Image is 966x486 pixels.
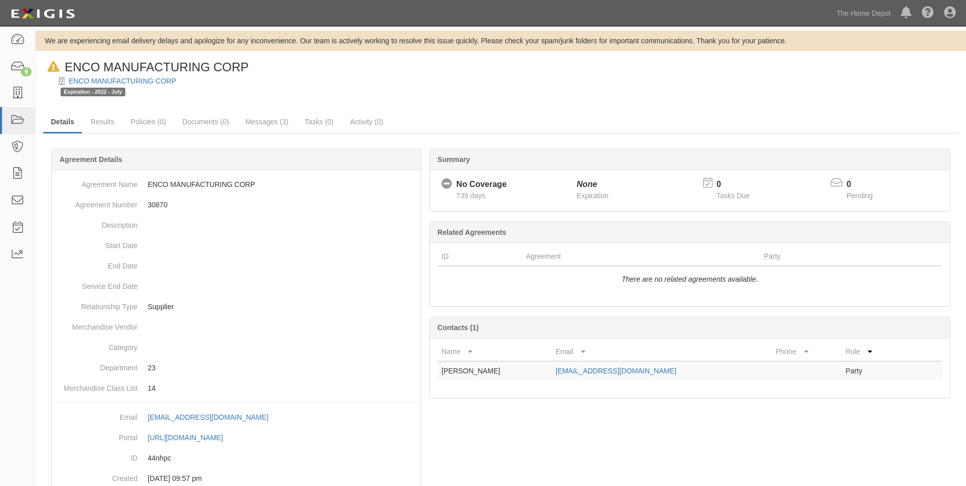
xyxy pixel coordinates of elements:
[771,342,841,361] th: Phone
[56,195,417,215] dd: 30870
[56,296,137,312] dt: Relationship Type
[65,60,249,74] span: ENCO MANUFACTURING CORP
[56,468,137,483] dt: Created
[148,434,234,442] a: [URL][DOMAIN_NAME]
[56,358,137,373] dt: Department
[441,179,452,190] i: No Coverage
[437,247,522,266] th: ID
[148,383,417,393] p: 14
[123,112,174,132] a: Policies (0)
[36,36,966,46] div: We are experiencing email delivery delays and apologize for any inconvenience. Our team is active...
[56,235,137,251] dt: Start Date
[69,77,176,85] a: ENCO MANUFACTURING CORP
[622,275,758,283] i: There are no related agreements available.
[847,192,873,200] span: Pending
[83,112,122,132] a: Results
[56,337,137,353] dt: Category
[551,342,771,361] th: Email
[56,174,417,195] dd: ENCO MANUFACTURING CORP
[456,179,507,191] div: No Coverage
[437,323,479,332] b: Contacts (1)
[43,59,249,76] div: ENCO MANUFACTURING CORP
[148,412,268,422] div: [EMAIL_ADDRESS][DOMAIN_NAME]
[43,112,82,133] a: Details
[175,112,237,132] a: Documents (0)
[56,427,137,443] dt: Portal
[47,62,60,72] i: In Default since 08/18/2023
[831,3,896,23] a: The Home Depot
[56,195,137,210] dt: Agreement Number
[56,174,137,190] dt: Agreement Name
[922,7,934,19] i: Help Center - Complianz
[437,155,470,164] b: Summary
[716,192,750,200] span: Tasks Due
[56,215,137,230] dt: Description
[437,228,506,236] b: Related Agreements
[56,296,417,317] dd: Supplier
[556,367,676,375] a: [EMAIL_ADDRESS][DOMAIN_NAME]
[56,276,137,291] dt: Service End Date
[148,363,417,373] p: 23
[437,361,551,380] td: [PERSON_NAME]
[148,413,280,421] a: [EMAIL_ADDRESS][DOMAIN_NAME]
[842,361,901,380] td: Party
[56,317,137,332] dt: Merchandise Vendor
[60,155,122,164] b: Agreement Details
[61,88,125,96] span: Expiration - 2022 - July
[56,407,137,422] dt: Email
[297,112,341,132] a: Tasks (0)
[577,192,609,200] span: Expiration
[577,180,597,188] i: None
[56,448,137,463] dt: ID
[342,112,391,132] a: Activity (0)
[842,342,901,361] th: Role
[8,5,78,23] img: logo-5460c22ac91f19d4615b14bd174203de0afe785f0fc80cf4dbbc73dc1793850b.png
[522,247,760,266] th: Agreement
[56,448,417,468] dd: 44nhpc
[238,112,296,132] a: Messages (3)
[760,247,897,266] th: Party
[456,192,485,200] span: Since 08/18/2023
[716,179,762,191] p: 0
[56,256,137,271] dt: End Date
[21,67,32,76] div: 9
[56,378,137,393] dt: Merchandise Class List
[847,179,886,191] p: 0
[437,342,551,361] th: Name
